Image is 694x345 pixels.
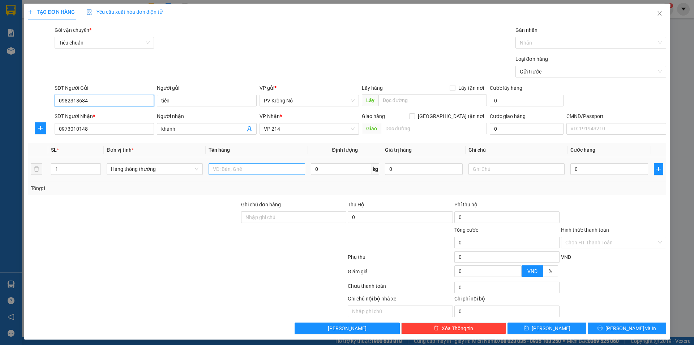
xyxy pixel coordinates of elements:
[347,253,454,266] div: Phụ thu
[86,9,163,15] span: Yêu cầu xuất hóa đơn điện tử
[86,9,92,15] img: icon
[415,112,487,120] span: [GEOGRAPHIC_DATA] tận nơi
[157,112,256,120] div: Người nhận
[347,282,454,295] div: Chưa thanh toán
[332,147,358,153] span: Định lượng
[362,85,383,91] span: Lấy hàng
[59,37,150,48] span: Tiêu chuẩn
[385,147,412,153] span: Giá trị hàng
[454,295,560,306] div: Chi phí nội bộ
[35,122,46,134] button: plus
[209,147,230,153] span: Tên hàng
[55,27,91,33] span: Gói vận chuyển
[434,325,439,331] span: delete
[31,184,268,192] div: Tổng: 1
[454,201,560,211] div: Phí thu hộ
[654,163,663,175] button: plus
[650,4,670,24] button: Close
[241,202,281,207] label: Ghi chú đơn hàng
[362,94,378,106] span: Lấy
[378,94,487,106] input: Dọc đường
[524,325,529,331] span: save
[588,323,666,334] button: printer[PERSON_NAME] và In
[51,147,57,153] span: SL
[385,163,463,175] input: 0
[111,164,198,174] span: Hàng thông thường
[654,166,663,172] span: plus
[527,268,537,274] span: VND
[362,123,381,134] span: Giao
[157,84,256,92] div: Người gửi
[381,123,487,134] input: Dọc đường
[401,323,506,334] button: deleteXóa Thông tin
[348,202,364,207] span: Thu Hộ
[570,147,595,153] span: Cước hàng
[31,163,42,175] button: delete
[515,56,548,62] label: Loại đơn hàng
[328,324,367,332] span: [PERSON_NAME]
[209,163,305,175] input: VD: Bàn, Ghế
[468,163,565,175] input: Ghi Chú
[241,211,346,223] input: Ghi chú đơn hàng
[107,147,134,153] span: Đơn vị tính
[657,10,663,16] span: close
[605,324,656,332] span: [PERSON_NAME] và In
[515,27,537,33] label: Gán nhãn
[295,323,400,334] button: [PERSON_NAME]
[454,227,478,233] span: Tổng cước
[348,306,453,317] input: Nhập ghi chú
[561,227,609,233] label: Hình thức thanh toán
[347,268,454,280] div: Giảm giá
[597,325,603,331] span: printer
[490,113,526,119] label: Cước giao hàng
[490,95,564,106] input: Cước lấy hàng
[372,163,379,175] span: kg
[264,123,355,134] span: VP 214
[260,84,359,92] div: VP gửi
[442,324,473,332] span: Xóa Thông tin
[532,324,570,332] span: [PERSON_NAME]
[348,295,453,306] div: Ghi chú nội bộ nhà xe
[28,9,75,15] span: TẠO ĐƠN HÀNG
[455,84,487,92] span: Lấy tận nơi
[264,95,355,106] span: PV Krông Nô
[561,254,571,260] span: VND
[566,112,666,120] div: CMND/Passport
[520,66,662,77] span: Gửi trước
[490,123,564,135] input: Cước giao hàng
[260,113,280,119] span: VP Nhận
[362,113,385,119] span: Giao hàng
[247,126,252,132] span: user-add
[466,143,567,157] th: Ghi chú
[507,323,586,334] button: save[PERSON_NAME]
[28,9,33,14] span: plus
[55,112,154,120] div: SĐT Người Nhận
[549,268,552,274] span: %
[55,84,154,92] div: SĐT Người Gửi
[35,125,46,131] span: plus
[490,85,522,91] label: Cước lấy hàng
